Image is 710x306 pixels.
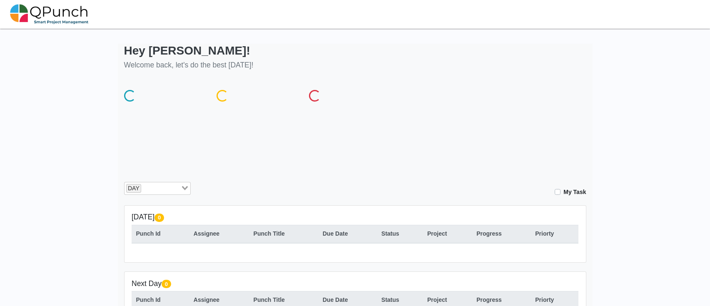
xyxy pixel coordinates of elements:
[563,188,586,197] label: My Task
[323,296,373,304] div: Due Date
[162,280,171,288] span: 0
[535,296,574,304] div: Priorty
[124,44,254,58] h2: Hey [PERSON_NAME]!
[126,184,142,193] span: DAY
[535,229,574,238] div: Priorty
[427,296,468,304] div: Project
[136,296,185,304] div: Punch Id
[476,229,526,238] div: Progress
[254,229,314,238] div: Punch Title
[10,2,89,27] img: qpunch-sp.fa6292f.png
[194,229,245,238] div: Assignee
[132,279,578,288] h5: Next Day
[476,296,526,304] div: Progress
[194,296,245,304] div: Assignee
[132,213,578,221] h5: [DATE]
[142,184,179,193] input: Search for option
[381,229,419,238] div: Status
[124,182,191,195] div: Search for option
[427,229,468,238] div: Project
[323,229,373,238] div: Due Date
[381,296,419,304] div: Status
[136,229,185,238] div: Punch Id
[254,296,314,304] div: Punch Title
[124,61,254,70] h5: Welcome back, let's do the best [DATE]!
[154,214,164,222] span: 0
